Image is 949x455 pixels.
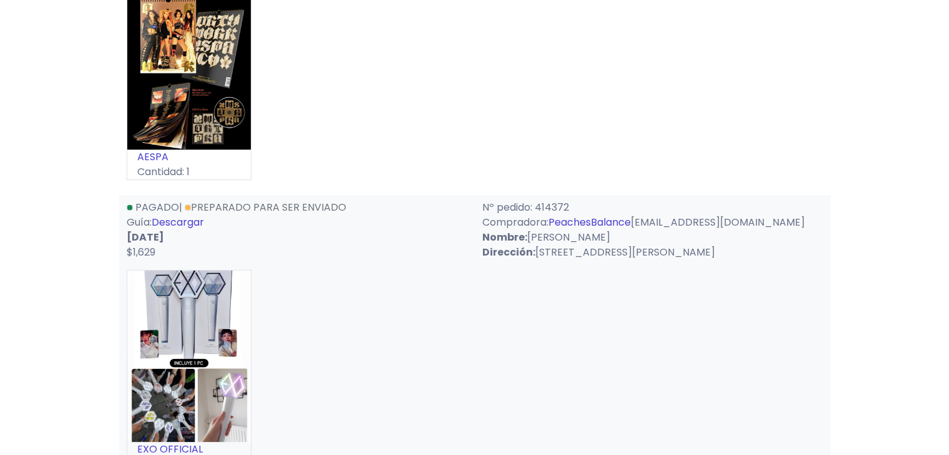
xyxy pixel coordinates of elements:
[152,215,204,229] a: Descargar
[135,200,179,214] span: Pagado
[482,215,823,230] p: Compradora: [EMAIL_ADDRESS][DOMAIN_NAME]
[548,215,631,229] a: PeachesBalance
[119,200,475,260] div: | Guía:
[482,245,823,260] p: [STREET_ADDRESS][PERSON_NAME]
[137,150,168,164] a: AESPA
[185,200,346,214] a: Preparado para ser enviado
[127,245,155,259] span: $1,629
[482,230,527,244] strong: Nombre:
[482,245,535,259] strong: Dirección:
[127,165,251,180] p: Cantidad: 1
[482,230,823,245] p: [PERSON_NAME]
[127,271,251,442] img: small_1756772110767.jpeg
[127,230,467,245] p: [DATE]
[482,200,823,215] p: Nº pedido: 414372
